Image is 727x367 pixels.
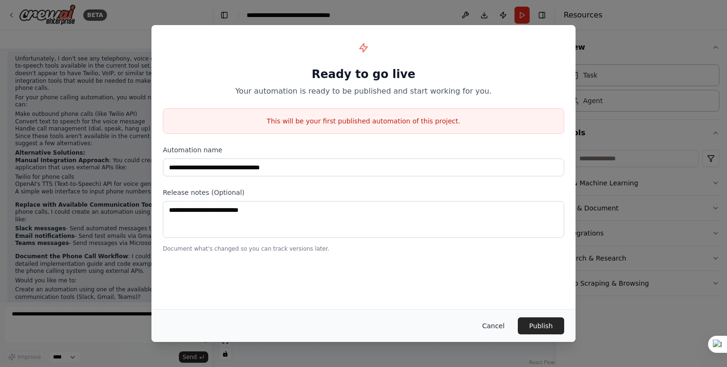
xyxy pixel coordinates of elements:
label: Automation name [163,145,564,155]
p: Document what's changed so you can track versions later. [163,245,564,253]
button: Publish [518,317,564,334]
p: Your automation is ready to be published and start working for you. [163,86,564,97]
label: Release notes (Optional) [163,188,564,197]
h1: Ready to go live [163,67,564,82]
p: This will be your first published automation of this project. [163,116,564,126]
button: Cancel [475,317,512,334]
